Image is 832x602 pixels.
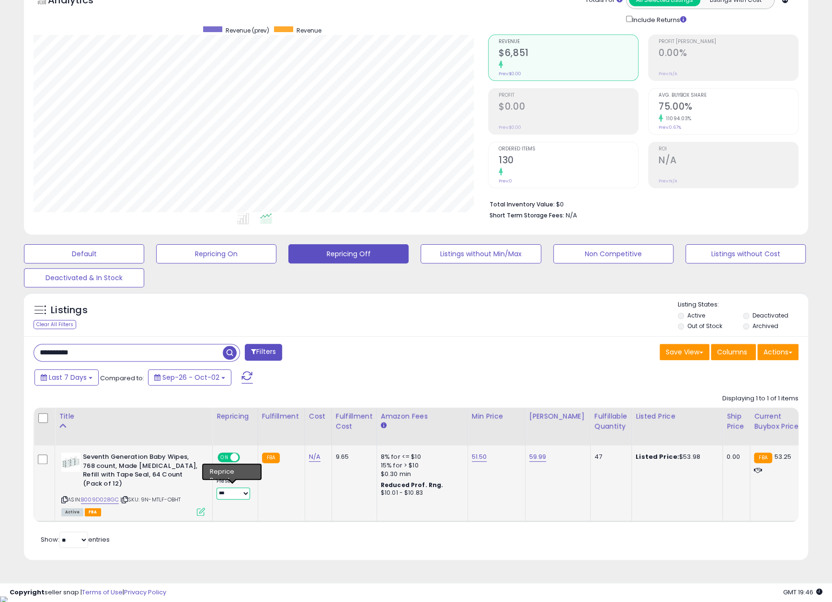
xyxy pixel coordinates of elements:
div: Title [59,411,208,421]
p: Listing States: [678,300,808,309]
button: Save View [660,344,709,360]
span: Revenue [296,26,321,34]
div: $53.98 [636,453,715,461]
span: OFF [239,454,254,462]
div: Preset: [217,478,251,500]
div: 9.65 [336,453,369,461]
h2: 75.00% [659,101,798,114]
div: Include Returns [619,14,698,25]
div: Fulfillment [262,411,301,421]
button: Repricing Off [288,244,409,263]
a: 51.50 [472,452,487,462]
span: 2025-10-10 19:46 GMT [783,588,822,597]
a: Terms of Use [82,588,123,597]
h2: 0.00% [659,47,798,60]
div: Ship Price [727,411,746,432]
div: Fulfillment Cost [336,411,373,432]
b: Short Term Storage Fees: [490,211,564,219]
span: 53.25 [775,452,792,461]
button: Last 7 Days [34,369,99,386]
small: FBA [754,453,772,463]
div: $10.01 - $10.83 [381,489,460,497]
div: Cost [309,411,328,421]
b: Reduced Prof. Rng. [381,481,444,489]
small: Prev: 0.67% [659,125,681,130]
h5: Listings [51,304,88,317]
h2: 130 [499,155,638,168]
a: Privacy Policy [124,588,166,597]
span: Columns [717,347,747,357]
span: Last 7 Days [49,373,87,382]
div: 15% for > $10 [381,461,460,470]
small: Prev: N/A [659,71,677,77]
button: Listings without Min/Max [421,244,541,263]
span: Compared to: [100,374,144,383]
span: ON [218,454,230,462]
a: 59.99 [529,452,547,462]
small: FBA [262,453,280,463]
li: $0 [490,198,791,209]
button: Deactivated & In Stock [24,268,144,287]
div: Amazon Fees [381,411,464,421]
small: Prev: 0 [499,178,512,184]
button: Filters [245,344,282,361]
button: Listings without Cost [685,244,806,263]
div: Fulfillable Quantity [594,411,627,432]
span: | SKU: 9N-MTLF-OBHT [120,496,181,503]
small: 11094.03% [663,115,692,122]
strong: Copyright [10,588,45,597]
label: Active [687,311,705,319]
b: Listed Price: [636,452,679,461]
button: Default [24,244,144,263]
small: Amazon Fees. [381,421,387,430]
span: ROI [659,147,798,152]
img: 51zHaLamWlS._SL40_.jpg [61,453,80,472]
button: Repricing On [156,244,276,263]
div: Min Price [472,411,521,421]
div: Win BuyBox [217,467,251,476]
div: 47 [594,453,624,461]
div: ASIN: [61,453,205,515]
a: N/A [309,452,320,462]
div: 0.00 [727,453,742,461]
div: $0.30 min [381,470,460,478]
div: Displaying 1 to 1 of 1 items [722,394,798,403]
small: Prev: N/A [659,178,677,184]
button: Sep-26 - Oct-02 [148,369,231,386]
button: Columns [711,344,756,360]
span: Avg. Buybox Share [659,93,798,98]
div: Clear All Filters [34,320,76,329]
span: Ordered Items [499,147,638,152]
span: Revenue [499,39,638,45]
button: Actions [757,344,798,360]
div: Listed Price [636,411,718,421]
div: [PERSON_NAME] [529,411,586,421]
label: Deactivated [752,311,788,319]
b: Total Inventory Value: [490,200,555,208]
div: Current Buybox Price [754,411,803,432]
label: Out of Stock [687,322,722,330]
span: Profit [499,93,638,98]
span: Sep-26 - Oct-02 [162,373,219,382]
h2: $0.00 [499,101,638,114]
small: Prev: $0.00 [499,71,521,77]
b: Seventh Generation Baby Wipes, 768 count, Made [MEDICAL_DATA], Refill with Tape Seal, 64 Count (P... [83,453,199,490]
div: Repricing [217,411,254,421]
small: Prev: $0.00 [499,125,521,130]
span: Show: entries [41,535,110,544]
div: 8% for <= $10 [381,453,460,461]
div: seller snap | | [10,588,166,597]
span: Revenue (prev) [226,26,269,34]
a: B009D028GC [81,496,119,504]
span: Profit [PERSON_NAME] [659,39,798,45]
span: FBA [85,508,101,516]
h2: $6,851 [499,47,638,60]
button: Non Competitive [553,244,673,263]
span: N/A [566,211,577,220]
label: Archived [752,322,778,330]
span: All listings currently available for purchase on Amazon [61,508,83,516]
h2: N/A [659,155,798,168]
